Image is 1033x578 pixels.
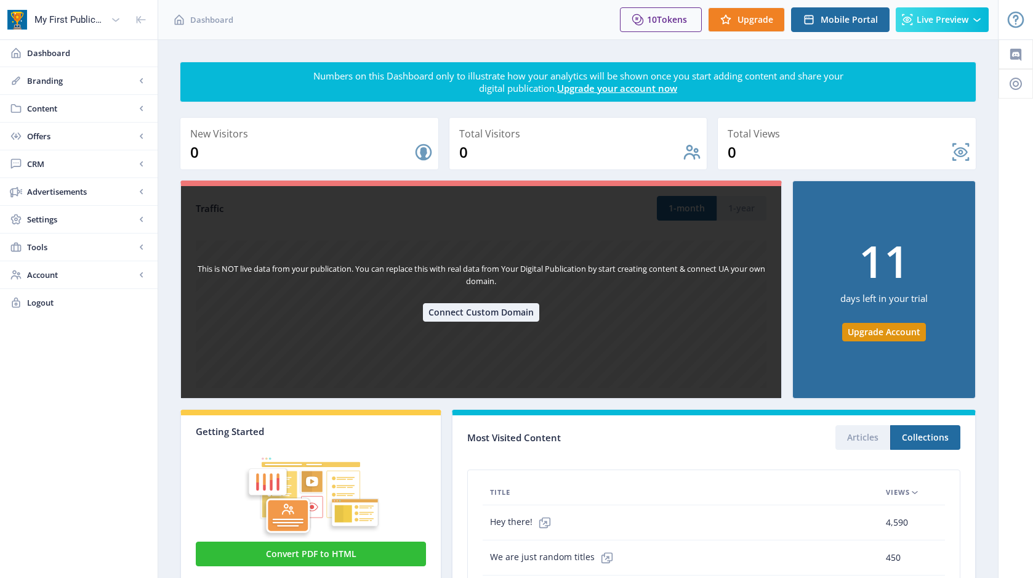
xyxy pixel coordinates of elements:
span: 450 [886,550,901,565]
div: 0 [728,142,951,162]
span: Tokens [657,14,687,25]
div: This is NOT live data from your publication. You can replace this with real data from Your Digita... [196,263,766,303]
button: Live Preview [896,7,989,32]
span: Live Preview [917,15,968,25]
span: Content [27,102,135,115]
span: We are just random titles [490,545,619,570]
span: Hey there! [490,510,557,535]
button: Upgrade [708,7,785,32]
button: 10Tokens [620,7,702,32]
span: 4,590 [886,515,908,530]
div: My First Publication [34,6,106,33]
span: Views [886,485,910,500]
div: 11 [859,238,909,283]
button: Collections [890,425,960,450]
span: Mobile Portal [821,15,878,25]
span: Dashboard [190,14,233,26]
img: graphic [196,438,426,539]
div: days left in your trial [840,283,928,323]
div: Most Visited Content [467,428,713,447]
div: Total Visitors [459,125,702,142]
a: Upgrade your account now [557,82,677,94]
span: Settings [27,213,135,226]
img: app-icon.png [7,10,27,30]
button: Connect Custom Domain [423,303,539,322]
div: Total Views [728,125,971,142]
div: New Visitors [190,125,433,142]
div: Numbers on this Dashboard only to illustrate how your analytics will be shown once you start addi... [312,70,844,94]
div: 0 [190,142,414,162]
button: Convert PDF to HTML [196,542,426,566]
span: Dashboard [27,47,148,59]
button: Upgrade Account [842,323,926,341]
span: Advertisements [27,185,135,198]
span: Offers [27,130,135,142]
div: Getting Started [196,425,426,438]
button: Mobile Portal [791,7,890,32]
span: CRM [27,158,135,170]
span: Branding [27,75,135,87]
span: Account [27,269,135,281]
div: 0 [459,142,683,162]
span: Tools [27,241,135,253]
button: Articles [835,425,890,450]
span: Upgrade [738,15,773,25]
span: Logout [27,296,148,309]
span: Title [490,485,510,500]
